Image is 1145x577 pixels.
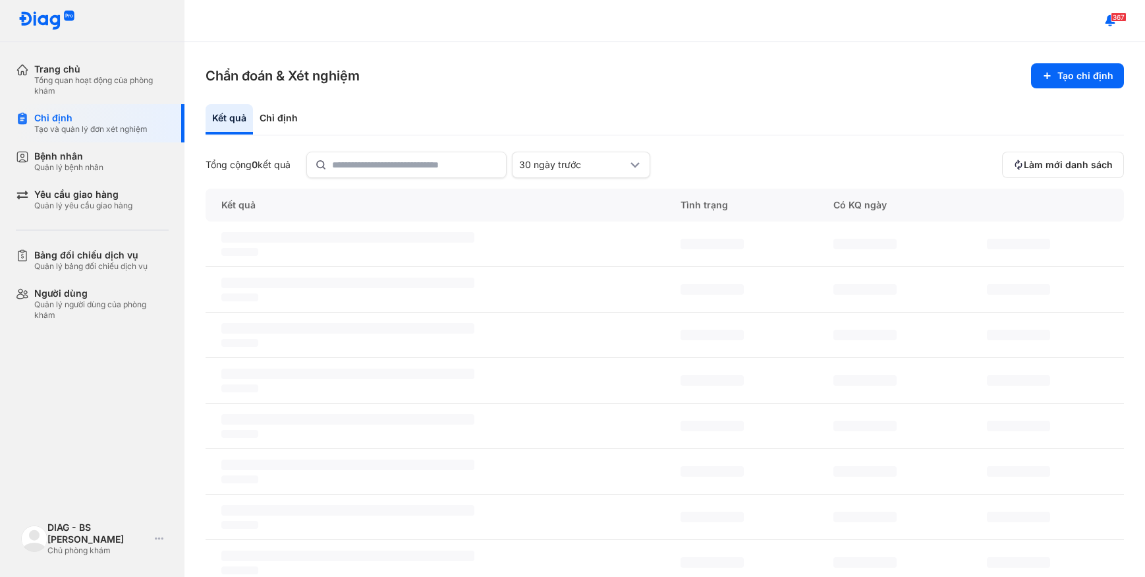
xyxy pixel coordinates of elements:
[987,557,1050,568] span: ‌
[681,239,744,249] span: ‌
[1031,63,1124,88] button: Tạo chỉ định
[206,67,360,85] h3: Chẩn đoán & Xét nghiệm
[221,551,474,561] span: ‌
[47,522,150,545] div: DIAG - BS [PERSON_NAME]
[833,284,897,295] span: ‌
[34,189,132,200] div: Yêu cầu giao hàng
[221,248,258,256] span: ‌
[221,505,474,516] span: ‌
[206,104,253,135] div: Kết quả
[833,330,897,340] span: ‌
[681,557,744,568] span: ‌
[34,162,103,173] div: Quản lý bệnh nhân
[681,421,744,431] span: ‌
[47,545,150,556] div: Chủ phòng khám
[519,159,627,171] div: 30 ngày trước
[681,466,744,477] span: ‌
[987,330,1050,340] span: ‌
[34,150,103,162] div: Bệnh nhân
[833,512,897,522] span: ‌
[987,421,1050,431] span: ‌
[18,11,75,31] img: logo
[987,284,1050,295] span: ‌
[221,369,474,379] span: ‌
[34,261,148,272] div: Quản lý bảng đối chiếu dịch vụ
[253,104,304,135] div: Chỉ định
[987,512,1050,522] span: ‌
[221,414,474,425] span: ‌
[818,189,970,222] div: Có KQ ngày
[34,75,169,96] div: Tổng quan hoạt động của phòng khám
[833,557,897,568] span: ‌
[221,323,474,334] span: ‌
[987,466,1050,477] span: ‌
[34,63,169,75] div: Trang chủ
[221,521,258,529] span: ‌
[34,112,148,124] div: Chỉ định
[1111,13,1127,22] span: 367
[1002,152,1124,178] button: Làm mới danh sách
[681,375,744,386] span: ‌
[681,512,744,522] span: ‌
[987,239,1050,249] span: ‌
[681,284,744,295] span: ‌
[206,189,665,222] div: Kết quả
[1024,159,1113,171] span: Làm mới danh sách
[833,239,897,249] span: ‌
[681,330,744,340] span: ‌
[221,232,474,243] span: ‌
[221,430,258,438] span: ‌
[987,375,1050,386] span: ‌
[21,526,47,552] img: logo
[221,566,258,574] span: ‌
[221,384,258,392] span: ‌
[665,189,818,222] div: Tình trạng
[833,466,897,477] span: ‌
[221,460,474,470] span: ‌
[221,293,258,301] span: ‌
[221,278,474,288] span: ‌
[221,475,258,483] span: ‌
[833,375,897,386] span: ‌
[34,299,169,320] div: Quản lý người dùng của phòng khám
[252,159,258,170] span: 0
[34,249,148,261] div: Bảng đối chiếu dịch vụ
[221,339,258,347] span: ‌
[206,159,291,171] div: Tổng cộng kết quả
[34,200,132,211] div: Quản lý yêu cầu giao hàng
[34,124,148,135] div: Tạo và quản lý đơn xét nghiệm
[34,288,169,299] div: Người dùng
[833,421,897,431] span: ‌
